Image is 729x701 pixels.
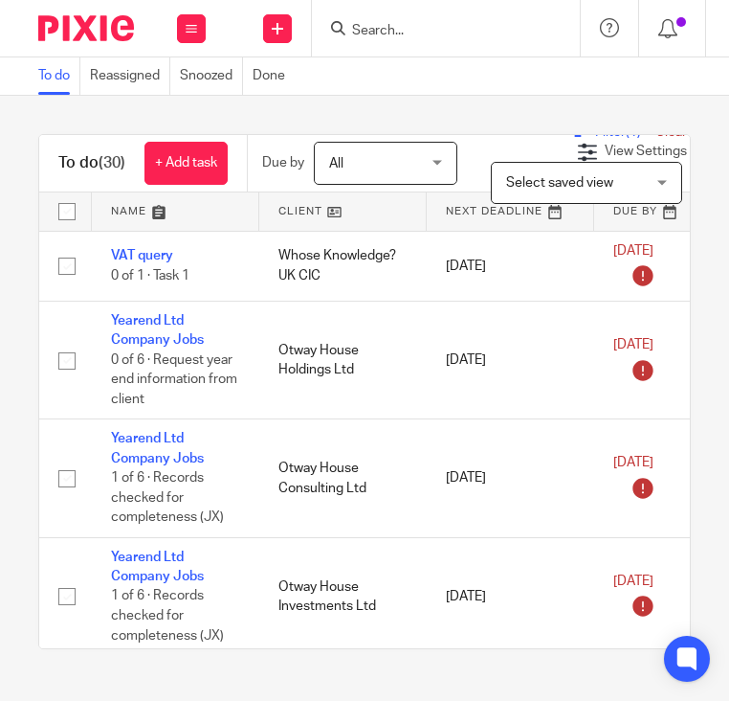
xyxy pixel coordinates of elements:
a: Yearend Ltd Company Jobs [111,551,204,583]
a: VAT query [111,249,173,262]
span: View Settings [605,145,687,158]
input: Search [350,23,522,40]
td: Otway House Investments Ltd [259,537,427,655]
td: [DATE] [427,302,594,419]
a: Yearend Ltd Company Jobs [111,314,204,347]
td: Whose Knowledge? UK CIC [259,231,427,302]
td: Otway House Holdings Ltd [259,302,427,419]
a: Snoozed [180,57,243,95]
span: (1) [626,125,641,139]
a: Done [253,57,295,95]
a: Clear [655,125,687,139]
span: All [329,157,343,170]
td: [DATE] [427,231,594,302]
span: 1 of 6 · Records checked for completeness (JX) [111,471,224,524]
h1: To do [58,153,125,173]
span: 0 of 1 · Task 1 [111,269,189,283]
span: [DATE] [613,338,653,351]
img: Pixie [38,15,134,41]
a: Reassigned [90,57,170,95]
span: [DATE] [613,575,653,588]
a: Yearend Ltd Company Jobs [111,432,204,464]
span: (30) [99,155,125,170]
span: Filter [595,125,655,139]
td: Otway House Consulting Ltd [259,419,427,537]
p: Due by [262,153,304,172]
span: Select saved view [506,176,613,190]
span: 0 of 6 · Request year end information from client [111,353,237,406]
td: [DATE] [427,419,594,537]
a: + Add task [144,142,228,185]
a: To do [38,57,80,95]
span: 1 of 6 · Records checked for completeness (JX) [111,590,224,643]
td: [DATE] [427,537,594,655]
span: [DATE] [613,244,653,258]
span: [DATE] [613,457,653,470]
